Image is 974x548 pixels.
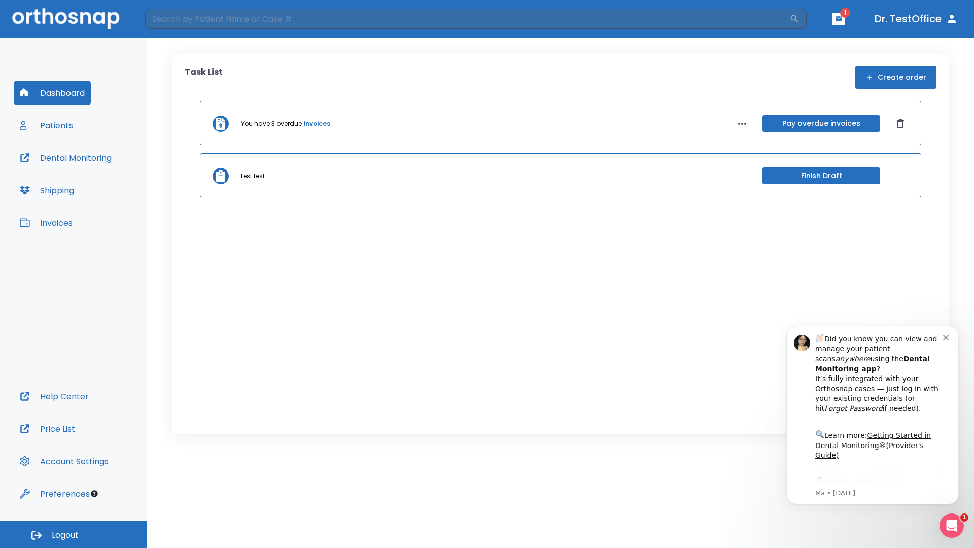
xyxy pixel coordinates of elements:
[14,178,80,202] button: Shipping
[172,22,180,30] button: Dismiss notification
[14,384,95,408] button: Help Center
[52,530,79,541] span: Logout
[14,482,96,506] button: Preferences
[871,10,962,28] button: Dr. TestOffice
[304,119,330,128] a: invoices
[185,66,223,89] p: Task List
[855,66,936,89] button: Create order
[145,9,789,29] input: Search by Patient Name or Case #
[14,211,79,235] button: Invoices
[771,311,974,521] iframe: Intercom notifications message
[14,81,91,105] button: Dashboard
[12,8,120,29] img: Orthosnap
[960,513,968,522] span: 1
[44,165,172,217] div: Download the app: | ​ Let us know if you need help getting started!
[14,146,118,170] button: Dental Monitoring
[762,115,880,132] button: Pay overdue invoices
[90,489,99,498] div: Tooltip anchor
[44,168,134,186] a: App Store
[14,417,81,441] button: Price List
[241,119,302,128] p: You have 3 overdue
[840,8,850,18] span: 1
[44,178,172,187] p: Message from Ma, sent 3w ago
[14,113,79,138] button: Patients
[940,513,964,538] iframe: Intercom live chat
[241,172,265,181] p: test test
[14,449,115,473] button: Account Settings
[892,116,909,132] button: Dismiss
[762,167,880,184] button: Finish Draft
